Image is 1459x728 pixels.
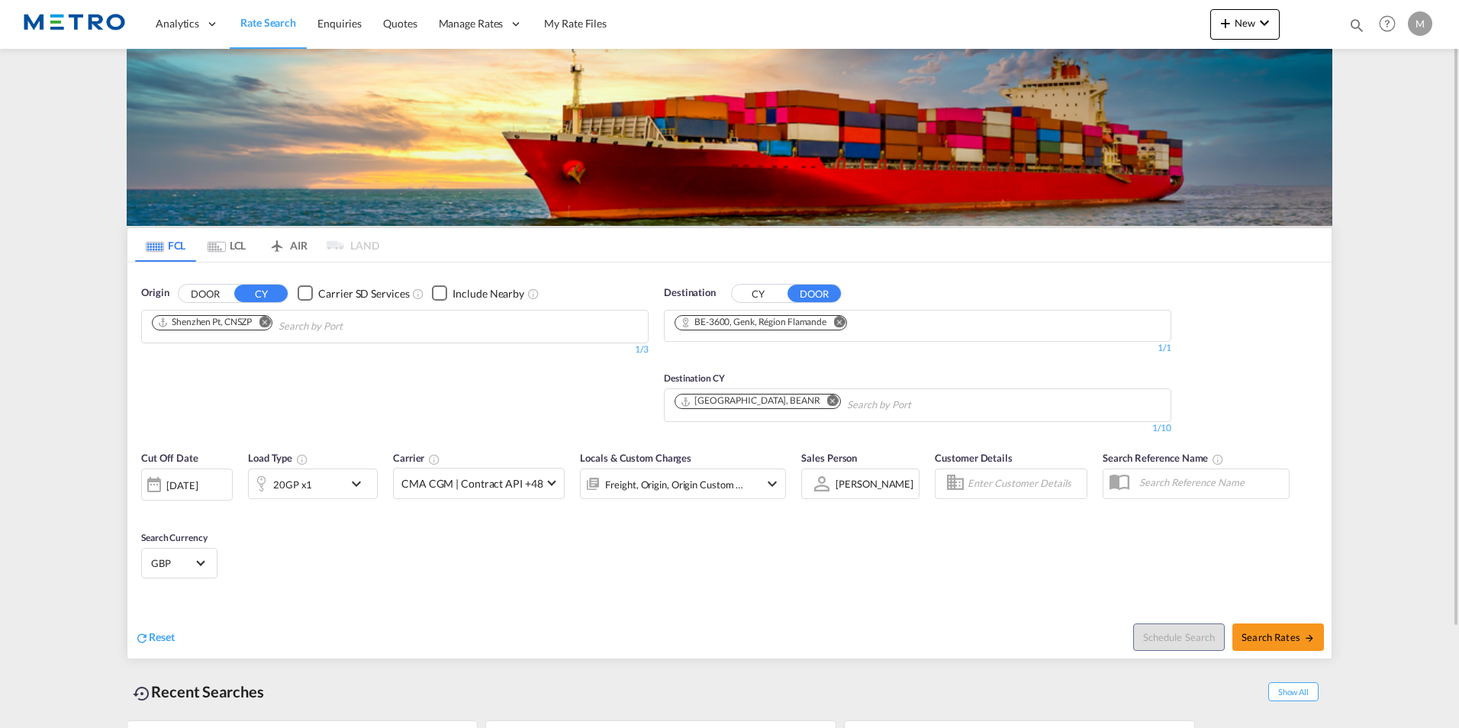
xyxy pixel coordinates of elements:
div: icon-magnify [1348,17,1365,40]
md-select: Select Currency: £ GBPUnited Kingdom Pound [150,552,209,574]
span: Load Type [248,452,308,464]
md-tab-item: FCL [135,228,196,262]
div: Shenzhen Pt, CNSZP [157,316,252,329]
span: CMA CGM | Contract API +48 [401,476,543,491]
span: My Rate Files [544,17,607,30]
span: GBP [151,556,194,570]
span: Help [1374,11,1400,37]
span: Reset [149,630,175,643]
div: Recent Searches [127,675,270,709]
button: DOOR [179,285,232,302]
button: CY [234,285,288,302]
div: Help [1374,11,1408,38]
div: Press delete to remove this chip. [157,316,255,329]
button: Remove [249,316,272,331]
input: Chips input. [279,314,424,339]
span: Search Reference Name [1103,452,1224,464]
span: Show All [1268,682,1319,701]
span: Destination [664,285,716,301]
button: Remove [817,395,840,410]
div: 1/3 [141,343,649,356]
md-tab-item: LCL [196,228,257,262]
span: Sales Person [801,452,857,464]
button: Remove [823,316,846,331]
md-icon: icon-information-outline [296,453,308,465]
button: CY [732,285,785,302]
span: Search Rates [1242,631,1315,643]
span: Analytics [156,16,199,31]
span: Carrier [393,452,440,464]
span: Locals & Custom Charges [580,452,691,464]
div: OriginDOOR CY Checkbox No InkUnchecked: Search for CY (Container Yard) services for all selected ... [127,263,1332,659]
div: Include Nearby [453,286,524,301]
div: Freight Origin Origin Custom Destination delivery Factory Stuffing [605,474,744,495]
md-icon: icon-magnify [1348,17,1365,34]
span: Destination CY [664,372,725,384]
md-icon: icon-arrow-right [1304,633,1315,643]
md-icon: Unchecked: Search for CY (Container Yard) services for all selected carriers.Checked : Search for... [412,288,424,300]
div: [PERSON_NAME] [836,478,913,490]
input: Search by Port [847,393,992,417]
md-select: Sales Person: Marcel Thomas [834,472,915,494]
md-icon: icon-refresh [135,631,149,645]
button: Search Ratesicon-arrow-right [1232,623,1324,651]
md-icon: icon-plus 400-fg [1216,14,1235,32]
span: Enquiries [317,17,362,30]
div: Press delete to remove this chip. [680,316,829,329]
div: [DATE] [141,469,233,501]
md-tab-item: AIR [257,228,318,262]
span: Quotes [383,17,417,30]
md-icon: icon-airplane [268,237,286,248]
md-icon: icon-chevron-down [347,475,373,493]
button: Note: By default Schedule search will only considerorigin ports, destination ports and cut off da... [1133,623,1225,651]
div: 1/10 [664,422,1171,435]
span: Manage Rates [439,16,504,31]
md-chips-wrap: Chips container. Use arrow keys to select chips. [672,389,998,417]
input: Search Reference Name [1132,471,1289,494]
span: Customer Details [935,452,1012,464]
md-icon: The selected Trucker/Carrierwill be displayed in the rate results If the rates are from another f... [428,453,440,465]
div: 20GP x1 [273,474,312,495]
div: Antwerp, BEANR [680,395,820,407]
input: Enter Customer Details [968,472,1082,495]
md-icon: icon-chevron-down [763,475,781,493]
md-chips-wrap: Chips container. Use arrow keys to select chips. [672,311,859,337]
md-pagination-wrapper: Use the left and right arrow keys to navigate between tabs [135,228,379,262]
md-chips-wrap: Chips container. Use arrow keys to select chips. [150,311,430,339]
span: New [1216,17,1274,29]
button: icon-plus 400-fgNewicon-chevron-down [1210,9,1280,40]
md-icon: icon-chevron-down [1255,14,1274,32]
div: 20GP x1icon-chevron-down [248,469,378,499]
md-icon: Unchecked: Ignores neighbouring ports when fetching rates.Checked : Includes neighbouring ports w... [527,288,539,300]
md-datepicker: Select [141,498,153,519]
div: [DATE] [166,478,198,492]
img: LCL+%26+FCL+BACKGROUND.png [127,49,1332,226]
button: DOOR [787,285,841,302]
div: icon-refreshReset [135,630,175,646]
div: Press delete to remove this chip. [680,395,823,407]
span: Origin [141,285,169,301]
md-checkbox: Checkbox No Ink [298,285,409,301]
div: M [1408,11,1432,36]
div: 1/1 [664,342,1171,355]
span: Cut Off Date [141,452,198,464]
div: Carrier SD Services [318,286,409,301]
div: BE-3600, Genk, Région Flamande [680,316,826,329]
span: Search Currency [141,532,208,543]
img: 25181f208a6c11efa6aa1bf80d4cef53.png [23,7,126,41]
md-icon: icon-backup-restore [133,685,151,703]
md-checkbox: Checkbox No Ink [432,285,524,301]
md-icon: Your search will be saved by the below given name [1212,453,1224,465]
div: Freight Origin Origin Custom Destination delivery Factory Stuffingicon-chevron-down [580,469,786,499]
span: Rate Search [240,16,296,29]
